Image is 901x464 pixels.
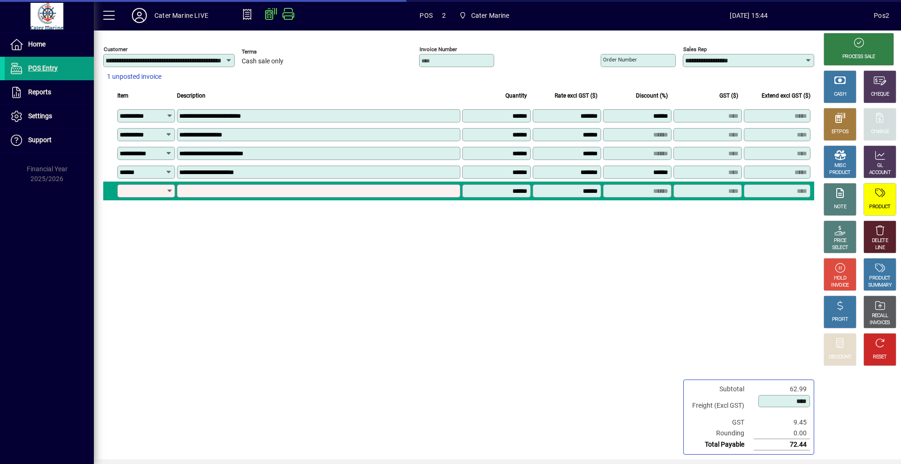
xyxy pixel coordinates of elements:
div: HOLD [834,275,846,282]
div: GL [877,162,883,169]
span: 2 [442,8,446,23]
span: 1 unposted invoice [107,72,161,82]
span: Extend excl GST ($) [762,91,810,101]
span: Item [117,91,129,101]
div: RESET [873,354,887,361]
div: CASH [834,91,846,98]
span: Terms [242,49,298,55]
div: EFTPOS [832,129,849,136]
a: Settings [5,105,94,128]
span: Quantity [505,91,527,101]
span: Home [28,40,46,48]
td: GST [687,417,754,428]
div: CHARGE [871,129,889,136]
button: 1 unposted invoice [103,68,165,85]
span: Cater Marine [455,7,513,24]
mat-label: Sales rep [683,46,707,53]
mat-label: Invoice number [420,46,457,53]
div: Cater Marine LIVE [154,8,208,23]
a: Support [5,129,94,152]
td: Total Payable [687,439,754,450]
mat-label: Customer [104,46,128,53]
div: ACCOUNT [869,169,891,176]
span: Cash sale only [242,58,283,65]
div: SELECT [832,244,848,251]
a: Home [5,33,94,56]
td: Rounding [687,428,754,439]
div: PROFIT [832,316,848,323]
span: POS Entry [28,64,58,72]
div: PRODUCT [869,204,890,211]
span: Discount (%) [636,91,668,101]
span: [DATE] 15:44 [624,8,874,23]
div: MISC [834,162,846,169]
div: INVOICE [831,282,848,289]
div: NOTE [834,204,846,211]
div: INVOICES [870,319,890,327]
td: 72.44 [754,439,810,450]
div: PRODUCT [869,275,890,282]
span: Description [177,91,206,101]
div: SUMMARY [868,282,892,289]
div: PROCESS SALE [842,53,875,61]
div: PRICE [834,237,847,244]
span: Settings [28,112,52,120]
span: Cater Marine [471,8,510,23]
td: Subtotal [687,384,754,395]
span: GST ($) [719,91,738,101]
td: 9.45 [754,417,810,428]
div: CHEQUE [871,91,889,98]
a: Reports [5,81,94,104]
button: Profile [124,7,154,24]
span: Reports [28,88,51,96]
div: LINE [875,244,885,251]
td: 62.99 [754,384,810,395]
td: 0.00 [754,428,810,439]
div: PRODUCT [829,169,850,176]
div: Pos2 [874,8,889,23]
div: DELETE [872,237,888,244]
span: Rate excl GST ($) [555,91,597,101]
td: Freight (Excl GST) [687,395,754,417]
span: Support [28,136,52,144]
span: POS [420,8,433,23]
mat-label: Order number [603,56,637,63]
div: RECALL [872,312,888,319]
div: DISCOUNT [829,354,851,361]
